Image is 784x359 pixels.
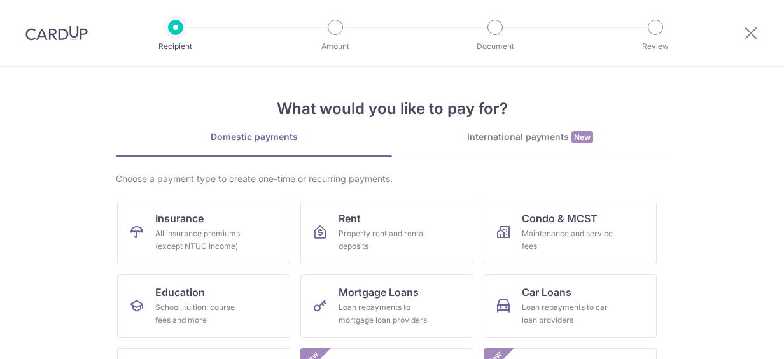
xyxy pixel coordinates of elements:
a: Car LoansLoan repayments to car loan providers [484,274,657,338]
span: Rent [339,211,361,226]
a: Mortgage LoansLoan repayments to mortgage loan providers [300,274,473,338]
div: Maintenance and service fees [522,227,613,253]
div: Property rent and rental deposits [339,227,430,253]
a: Condo & MCSTMaintenance and service fees [484,201,657,264]
a: RentProperty rent and rental deposits [300,201,473,264]
h4: What would you like to pay for? [116,97,668,120]
span: New [571,131,593,143]
p: Document [448,40,542,53]
div: Domestic payments [116,130,392,143]
a: EducationSchool, tuition, course fees and more [117,274,290,338]
a: InsuranceAll insurance premiums (except NTUC Income) [117,201,290,264]
div: Loan repayments to car loan providers [522,301,613,327]
p: Recipient [129,40,223,53]
span: Car Loans [522,285,571,300]
span: Mortgage Loans [339,285,419,300]
div: Loan repayments to mortgage loan providers [339,301,430,327]
span: Education [155,285,205,300]
span: Condo & MCST [522,211,598,226]
img: CardUp [25,25,88,41]
span: Insurance [155,211,204,226]
div: School, tuition, course fees and more [155,301,247,327]
div: Choose a payment type to create one-time or recurring payments. [116,172,668,185]
div: All insurance premiums (except NTUC Income) [155,227,247,253]
p: Review [608,40,703,53]
p: Amount [288,40,382,53]
div: International payments [392,130,668,144]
